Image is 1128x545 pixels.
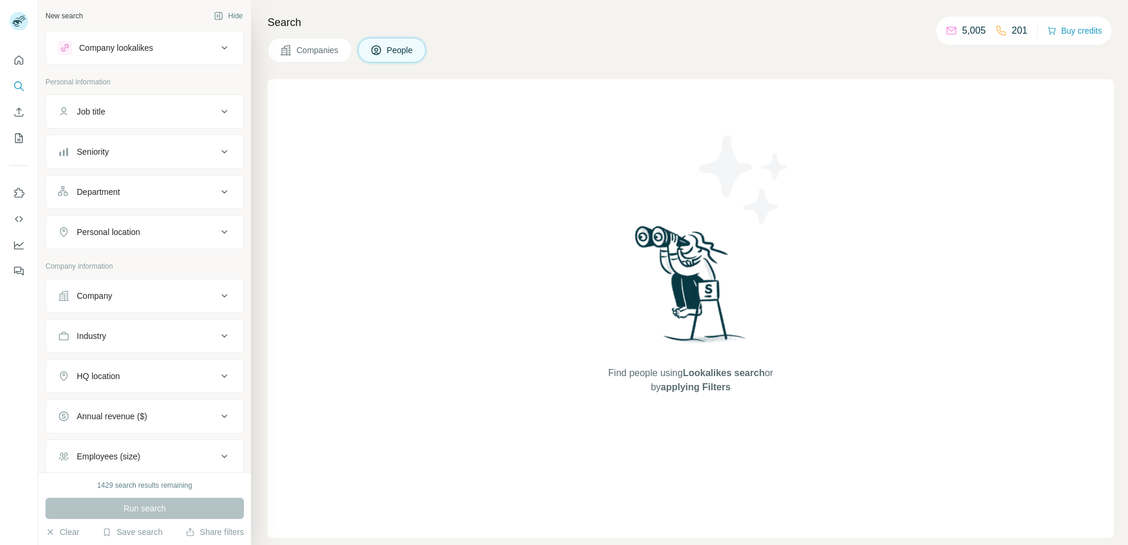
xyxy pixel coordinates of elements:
[45,11,83,21] div: New search
[9,260,28,282] button: Feedback
[77,330,106,342] div: Industry
[77,290,112,302] div: Company
[77,186,120,198] div: Department
[77,226,140,238] div: Personal location
[46,178,243,206] button: Department
[185,526,244,538] button: Share filters
[46,34,243,62] button: Company lookalikes
[630,223,752,354] img: Surfe Illustration - Woman searching with binoculars
[596,366,785,394] span: Find people using or by
[77,451,140,462] div: Employees (size)
[9,182,28,204] button: Use Surfe on LinkedIn
[46,218,243,246] button: Personal location
[77,370,120,382] div: HQ location
[296,44,340,56] span: Companies
[1047,22,1102,39] button: Buy credits
[46,282,243,310] button: Company
[9,128,28,149] button: My lists
[683,368,765,378] span: Lookalikes search
[9,102,28,123] button: Enrich CSV
[46,97,243,126] button: Job title
[46,402,243,430] button: Annual revenue ($)
[77,410,147,422] div: Annual revenue ($)
[102,526,162,538] button: Save search
[46,362,243,390] button: HQ location
[46,322,243,350] button: Industry
[77,106,105,118] div: Job title
[387,44,414,56] span: People
[45,261,244,272] p: Company information
[9,234,28,256] button: Dashboard
[9,50,28,71] button: Quick start
[206,7,251,25] button: Hide
[77,146,109,158] div: Seniority
[46,138,243,166] button: Seniority
[691,126,797,233] img: Surfe Illustration - Stars
[661,382,731,392] span: applying Filters
[962,24,986,38] p: 5,005
[9,208,28,230] button: Use Surfe API
[9,76,28,97] button: Search
[45,526,79,538] button: Clear
[97,480,193,491] div: 1429 search results remaining
[79,42,153,54] div: Company lookalikes
[268,14,1114,31] h4: Search
[46,442,243,471] button: Employees (size)
[45,77,244,87] p: Personal information
[1012,24,1028,38] p: 201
